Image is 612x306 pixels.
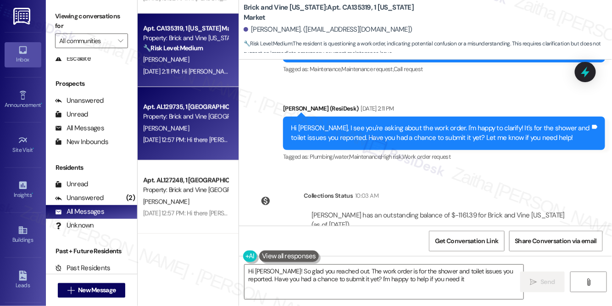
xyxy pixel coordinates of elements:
b: Brick and Vine [US_STATE]: Apt. CA135319, 1 [US_STATE] Market [244,3,427,22]
div: [PERSON_NAME] (ResiDesk) [283,104,605,117]
button: Send [520,272,565,292]
div: [PERSON_NAME]. ([EMAIL_ADDRESS][DOMAIN_NAME]) [244,25,412,34]
i:  [67,287,74,294]
a: Site Visit • [5,133,41,157]
span: New Message [78,285,116,295]
label: Viewing conversations for [55,9,128,33]
span: • [33,145,34,152]
button: New Message [58,283,126,298]
div: (2) [124,191,137,205]
div: Hi [PERSON_NAME], I see you're asking about the work order. I'm happy to clarify! It's for the sh... [291,123,590,143]
div: New Inbounds [55,137,108,147]
span: : The resident is questioning a work order, indicating potential confusion or a misunderstanding.... [244,39,612,59]
div: Escalate [55,54,91,63]
div: Past Residents [55,263,111,273]
div: [PERSON_NAME] has an outstanding balance of $-1161.39 for Brick and Vine [US_STATE] (as of [DATE]) [312,211,567,230]
div: Prospects [46,79,137,89]
span: Call request [394,65,423,73]
span: Send [540,277,555,287]
div: Residents [46,163,137,172]
a: Insights • [5,178,41,202]
div: Tagged as: [283,150,605,163]
span: • [41,100,42,107]
a: Inbox [5,42,41,67]
span: • [32,190,33,197]
div: Unanswered [55,96,104,106]
strong: 🔧 Risk Level: Medium [244,40,292,47]
div: Unanswered [55,193,104,203]
div: Collections Status [304,191,353,200]
i:  [530,278,537,286]
a: Leads [5,268,41,293]
span: Maintenance request , [341,65,394,73]
i:  [585,278,592,286]
div: All Messages [55,123,104,133]
div: Past + Future Residents [46,246,137,256]
span: High risk , [381,153,403,161]
div: 10:03 AM [353,191,378,200]
div: Unknown [55,221,94,230]
button: Share Conversation via email [509,231,603,251]
button: Get Conversation Link [429,231,504,251]
span: Get Conversation Link [435,236,498,246]
div: Unread [55,110,88,119]
div: Unread [55,179,88,189]
input: All communities [59,33,113,48]
span: Maintenance , [310,65,341,73]
div: All Messages [55,207,104,217]
textarea: Hi [PERSON_NAME]! So glad you reached out. The work order is for the shower and toilet issues you... [245,265,523,299]
span: Share Conversation via email [515,236,597,246]
div: [DATE] 2:11 PM [359,104,394,113]
span: Maintenance , [350,153,381,161]
span: Work order request [402,153,451,161]
span: Plumbing/water , [310,153,349,161]
i:  [118,37,123,45]
div: Tagged as: [283,62,605,76]
a: Buildings [5,223,41,247]
img: ResiDesk Logo [13,8,32,25]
